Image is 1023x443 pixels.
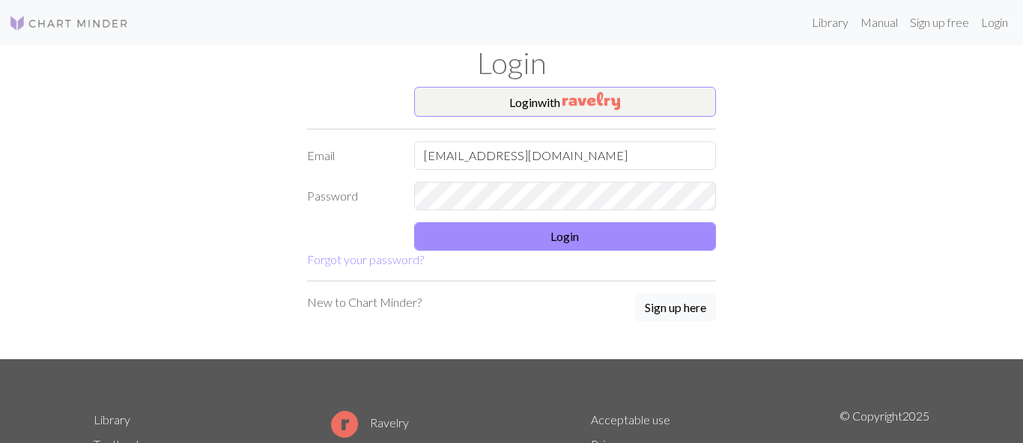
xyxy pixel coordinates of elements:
a: Acceptable use [591,412,670,427]
button: Sign up here [635,293,716,322]
button: Login [414,222,717,251]
a: Sign up here [635,293,716,323]
button: Loginwith [414,87,717,117]
p: New to Chart Minder? [307,293,422,311]
img: Ravelry logo [331,411,358,438]
a: Manual [854,7,904,37]
img: Ravelry [562,92,620,110]
h1: Login [85,45,938,81]
a: Library [94,412,130,427]
a: Library [806,7,854,37]
label: Email [298,141,405,170]
a: Ravelry [331,415,409,430]
img: Logo [9,14,129,32]
label: Password [298,182,405,210]
a: Login [975,7,1014,37]
a: Sign up free [904,7,975,37]
a: Forgot your password? [307,252,424,266]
